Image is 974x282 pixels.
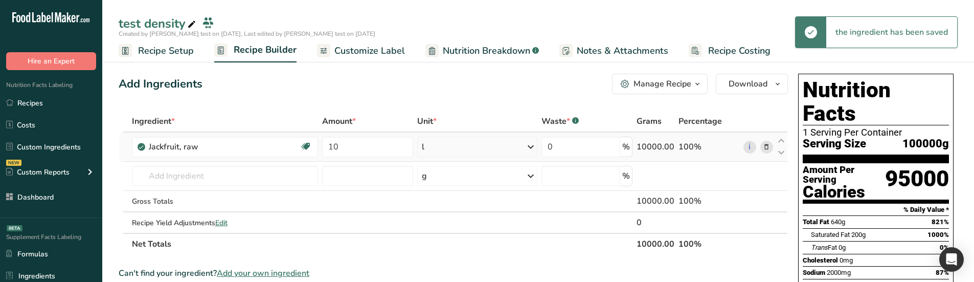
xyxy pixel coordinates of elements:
[633,78,691,90] div: Manage Recipe
[119,76,202,93] div: Add Ingredients
[803,165,885,185] div: Amount Per Serving
[215,218,228,228] span: Edit
[6,160,21,166] div: NEW
[119,14,198,33] div: test density
[678,195,739,207] div: 100%
[322,115,356,127] span: Amount
[6,52,96,70] button: Hire an Expert
[577,44,668,58] span: Notes & Attachments
[612,74,708,94] button: Manage Recipe
[803,127,949,138] div: 1 Serving Per Container
[678,141,739,153] div: 100%
[811,244,837,251] span: Fat
[637,141,674,153] div: 10000.00
[443,44,530,58] span: Nutrition Breakdown
[689,39,771,62] a: Recipe Costing
[716,74,788,94] button: Download
[119,267,788,279] div: Can't find your ingredient?
[902,138,949,150] span: 100000g
[932,218,949,226] span: 821%
[422,141,424,153] div: l
[811,244,828,251] i: Trans
[6,167,70,178] div: Custom Reports
[132,218,319,228] div: Recipe Yield Adjustments
[132,115,175,127] span: Ingredient
[803,204,949,216] section: % Daily Value *
[635,233,676,254] th: 10000.00
[803,138,866,150] span: Serving Size
[729,78,767,90] span: Download
[417,115,437,127] span: Unit
[678,115,722,127] span: Percentage
[803,78,949,125] h1: Nutrition Facts
[803,218,829,226] span: Total Fat
[130,233,635,254] th: Net Totals
[827,269,851,276] span: 2000mg
[119,39,194,62] a: Recipe Setup
[425,39,539,62] a: Nutrition Breakdown
[885,165,949,200] div: 95000
[334,44,405,58] span: Customize Label
[234,43,297,57] span: Recipe Builder
[803,269,825,276] span: Sodium
[149,141,277,153] div: Jackfruit, raw
[119,30,375,38] span: Created by [PERSON_NAME] test on [DATE], Last edited by [PERSON_NAME] test on [DATE]
[939,247,964,272] div: Open Intercom Messenger
[637,115,662,127] span: Grams
[803,256,838,264] span: Cholesterol
[637,195,674,207] div: 10000.00
[214,38,297,63] a: Recipe Builder
[803,185,885,200] div: Calories
[217,267,309,279] span: Add your own ingredient
[831,218,845,226] span: 640g
[708,44,771,58] span: Recipe Costing
[927,231,949,238] span: 1000%
[826,17,957,48] div: the ingredient has been saved
[743,141,756,154] a: i
[840,256,853,264] span: 0mg
[132,196,319,207] div: Gross Totals
[317,39,405,62] a: Customize Label
[541,115,579,127] div: Waste
[676,233,741,254] th: 100%
[940,244,949,251] span: 0%
[138,44,194,58] span: Recipe Setup
[839,244,846,251] span: 0g
[559,39,668,62] a: Notes & Attachments
[132,166,319,186] input: Add Ingredient
[637,216,674,229] div: 0
[936,269,949,276] span: 87%
[422,170,427,182] div: g
[7,225,22,231] div: BETA
[851,231,866,238] span: 200g
[811,231,850,238] span: Saturated Fat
